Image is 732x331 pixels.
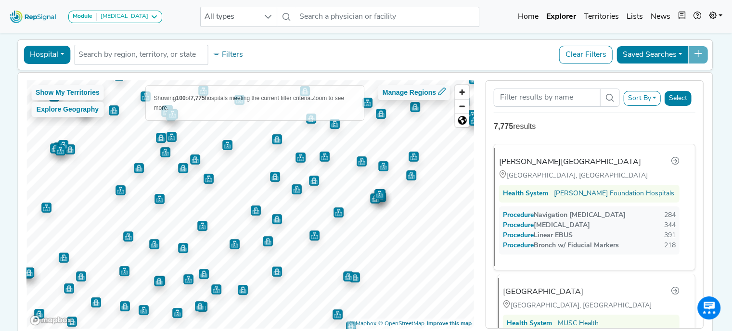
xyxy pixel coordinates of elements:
[167,132,177,142] div: Map marker
[178,163,188,173] div: Map marker
[503,230,573,241] div: Linear EBUS
[204,174,214,184] div: Map marker
[349,321,376,327] a: Mapbox
[31,85,104,100] button: Show My Territories
[455,113,469,127] button: Reset bearing to north
[664,220,676,230] div: 344
[375,191,385,201] div: Map marker
[34,309,44,319] div: Map marker
[499,170,680,181] div: [GEOGRAPHIC_DATA], [GEOGRAPHIC_DATA]
[149,239,159,249] div: Map marker
[123,231,133,242] div: Map marker
[68,11,162,23] button: Module[MEDICAL_DATA]
[195,301,205,311] div: Map marker
[671,156,680,168] a: Go to hospital profile
[664,210,676,220] div: 284
[376,109,386,119] div: Map marker
[292,184,302,194] div: Map marker
[554,189,674,199] a: [PERSON_NAME] Foundation Hospitals
[270,172,280,182] div: Map marker
[664,241,676,251] div: 218
[78,49,204,61] input: Search by region, territory, or state
[378,161,388,171] div: Map marker
[120,301,130,311] div: Map marker
[166,111,176,121] div: Map marker
[141,91,151,102] div: Map marker
[362,98,372,108] div: Map marker
[330,119,340,129] div: Map marker
[494,122,513,130] strong: 7,775
[41,203,51,213] div: Map marker
[410,102,420,112] div: Map marker
[134,163,144,173] div: Map marker
[53,142,64,153] div: Map marker
[559,46,613,64] button: Clear Filters
[503,220,590,230] div: [MEDICAL_DATA]
[176,95,186,102] b: 100
[295,7,479,27] input: Search a physician or facility
[23,268,33,279] div: Map marker
[29,315,72,326] a: Mapbox logo
[54,143,66,155] div: Map marker
[507,318,552,329] div: Health System
[197,302,207,312] div: Map marker
[190,154,200,165] div: Map marker
[178,243,188,253] div: Map marker
[378,321,424,327] a: OpenStreetMap
[230,239,240,249] div: Map marker
[154,95,312,102] span: Showing of hospitals meeting the current filter criteria.
[155,276,165,286] div: Map marker
[272,214,282,224] div: Map marker
[373,187,385,199] div: Map marker
[295,153,306,163] div: Map marker
[309,176,319,186] div: Map marker
[138,303,149,315] div: Map marker
[406,170,416,180] div: Map marker
[499,156,641,168] div: [PERSON_NAME][GEOGRAPHIC_DATA]
[91,297,101,307] div: Map marker
[376,192,386,202] div: Map marker
[467,110,477,120] div: Map marker
[154,194,165,204] div: Map marker
[616,46,689,64] button: Saved Searches
[513,212,534,219] span: Procedure
[272,267,282,277] div: Map marker
[65,144,75,154] div: Map marker
[334,207,344,217] div: Map marker
[306,114,316,124] div: Map marker
[542,7,580,26] a: Explorer
[671,286,680,298] a: Go to hospital profile
[503,210,626,220] div: Navigation [MEDICAL_DATA]
[503,286,583,298] div: [GEOGRAPHIC_DATA]
[76,271,86,281] div: Map marker
[623,91,661,106] button: Sort By
[191,95,205,102] b: 7,775
[24,46,70,64] button: Hospital
[109,105,119,115] div: Map marker
[333,309,343,319] div: Map marker
[160,147,170,157] div: Map marker
[664,230,676,241] div: 391
[455,85,469,99] button: Zoom in
[251,205,261,216] div: Map marker
[116,185,126,195] div: Map marker
[50,143,60,153] div: Map marker
[156,133,166,143] div: Map marker
[24,267,34,278] div: Map marker
[59,253,69,263] div: Map marker
[201,7,258,26] span: All types
[238,285,248,295] div: Map marker
[409,152,419,162] div: Map marker
[210,47,245,63] button: Filters
[320,152,330,162] div: Map marker
[494,121,695,132] div: results
[513,222,534,229] span: Procedure
[272,134,282,144] div: Map marker
[647,7,674,26] a: News
[378,85,450,100] button: Manage Regions
[357,156,367,166] div: Map marker
[665,91,692,106] button: Select
[73,13,92,19] strong: Module
[58,140,68,150] div: Map marker
[503,300,680,311] div: [GEOGRAPHIC_DATA], [GEOGRAPHIC_DATA]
